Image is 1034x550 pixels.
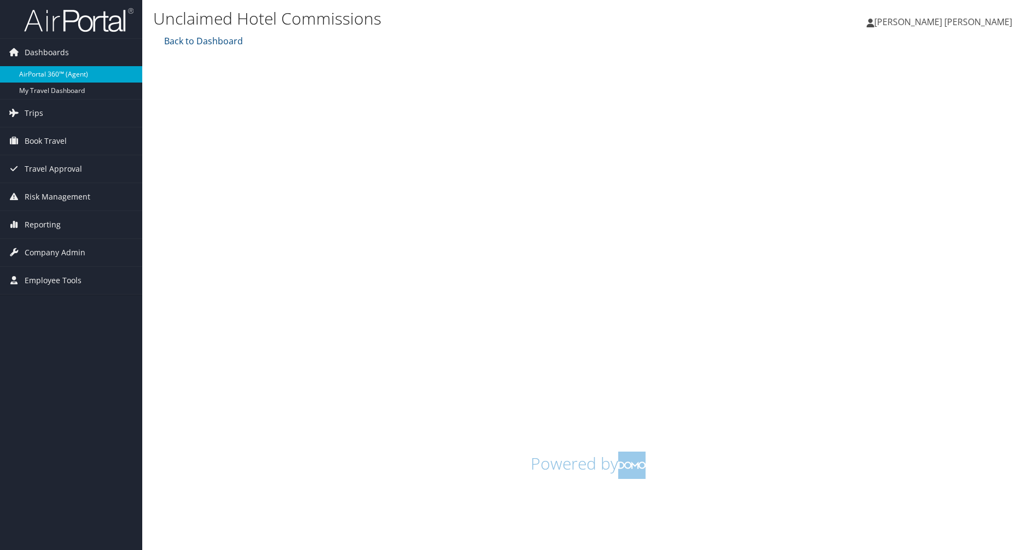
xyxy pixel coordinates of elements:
a: [PERSON_NAME] [PERSON_NAME] [867,5,1023,38]
span: Book Travel [25,127,67,155]
span: Trips [25,100,43,127]
img: airportal-logo.png [24,7,133,33]
span: Company Admin [25,239,85,266]
span: Risk Management [25,183,90,210]
a: Back to Dashboard [161,35,243,47]
h1: Powered by [161,452,1015,479]
img: domo-logo.png [618,452,646,479]
span: Travel Approval [25,155,82,183]
span: [PERSON_NAME] [PERSON_NAME] [874,16,1012,28]
h1: Unclaimed Hotel Commissions [153,7,733,30]
span: Dashboards [25,39,69,66]
span: Reporting [25,211,61,238]
span: Employee Tools [25,267,82,294]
